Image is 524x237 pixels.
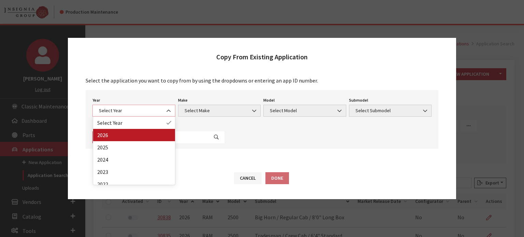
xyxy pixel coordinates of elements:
[92,97,100,103] label: Year
[178,97,188,103] label: Make
[178,105,261,117] span: Select Make
[234,172,262,184] button: Cancel
[349,105,432,117] span: Select Submodel
[93,178,175,190] li: 2022
[97,107,171,114] span: Select Year
[86,76,438,85] p: Select the application you want to copy from by using the dropdowns or entering an app ID number.
[216,51,308,62] h2: Copy From Existing Application
[268,107,342,114] span: Select Model
[263,105,346,117] span: Select Model
[263,97,275,103] label: Model
[93,153,175,166] li: 2024
[93,166,175,178] li: 2023
[349,97,368,103] label: Submodel
[93,117,175,129] li: Select Year
[93,141,175,153] li: 2025
[353,107,427,114] span: Select Submodel
[93,129,175,141] li: 2026
[92,105,175,117] span: Select Year
[183,107,257,114] span: Select Make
